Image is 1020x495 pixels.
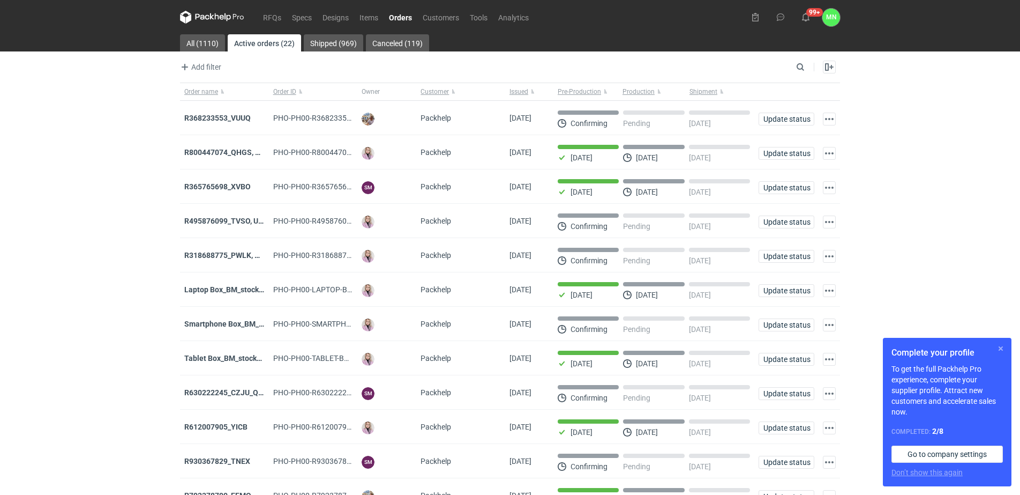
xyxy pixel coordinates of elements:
[384,11,417,24] a: Orders
[623,119,650,128] p: Pending
[184,148,319,157] a: R800447074_QHGS, NYZC, DXPA, QBLZ
[620,83,687,100] button: Production
[273,285,435,294] span: PHO-PH00-LAPTOP-BOX_BM_STOCK_TEST-RUN
[689,153,711,162] p: [DATE]
[571,119,607,128] p: Confirming
[421,320,451,328] span: Packhelp
[891,364,1003,417] p: To get the full Packhelp Pro experience, complete your supplier profile. Attract new customers an...
[763,184,809,191] span: Update status
[759,181,814,194] button: Update status
[759,250,814,263] button: Update status
[822,9,840,26] button: MN
[509,148,531,157] span: 07/10/2025
[623,222,650,231] p: Pending
[763,321,809,329] span: Update status
[689,325,711,334] p: [DATE]
[623,394,650,402] p: Pending
[421,182,451,191] span: Packhelp
[362,422,374,434] img: Klaudia Wiśniewska
[269,83,358,100] button: Order ID
[759,387,814,400] button: Update status
[622,87,655,96] span: Production
[553,83,620,100] button: Pre-Production
[571,462,607,471] p: Confirming
[184,251,275,260] strong: R318688775_PWLK, WTKU
[184,114,251,122] a: R368233553_VUUQ
[759,456,814,469] button: Update status
[636,153,658,162] p: [DATE]
[623,256,650,265] p: Pending
[509,423,531,431] span: 02/10/2025
[421,251,451,260] span: Packhelp
[509,182,531,191] span: 07/10/2025
[763,390,809,397] span: Update status
[891,446,1003,463] a: Go to company settings
[178,61,222,73] button: Add filter
[362,147,374,160] img: Klaudia Wiśniewska
[689,256,711,265] p: [DATE]
[689,119,711,128] p: [DATE]
[571,428,592,437] p: [DATE]
[273,388,423,397] span: PHO-PH00-R630222245_CZJU_QNLS_PWUU
[571,325,607,334] p: Confirming
[994,342,1007,355] button: Skip for now
[823,147,836,160] button: Actions
[759,319,814,331] button: Update status
[763,115,809,123] span: Update status
[689,87,717,96] span: Shipment
[273,148,446,157] span: PHO-PH00-R800447074_QHGS,-NYZC,-DXPA,-QBLZ
[228,34,301,51] a: Active orders (22)
[763,459,809,466] span: Update status
[421,457,451,466] span: Packhelp
[759,147,814,160] button: Update status
[509,457,531,466] span: 01/10/2025
[184,285,297,294] strong: Laptop Box_BM_stock_TEST RUN
[184,388,297,397] a: R630222245_CZJU_QNLS_PWUU
[823,422,836,434] button: Actions
[184,217,271,225] strong: R495876099_TVSO, UQHI
[421,148,451,157] span: Packhelp
[759,216,814,228] button: Update status
[362,387,374,400] figcaption: SM
[509,285,531,294] span: 06/10/2025
[184,87,218,96] span: Order name
[505,83,553,100] button: Issued
[273,217,398,225] span: PHO-PH00-R495876099_TVSO,-UQHI
[636,291,658,299] p: [DATE]
[362,456,374,469] figcaption: SM
[421,354,451,363] span: Packhelp
[823,250,836,263] button: Actions
[464,11,493,24] a: Tools
[763,287,809,294] span: Update status
[571,188,592,196] p: [DATE]
[362,284,374,297] img: Klaudia Wiśniewska
[823,284,836,297] button: Actions
[558,87,601,96] span: Pre-Production
[623,462,650,471] p: Pending
[421,87,449,96] span: Customer
[932,427,943,435] strong: 2 / 8
[362,353,374,366] img: Klaudia Wiśniewska
[823,353,836,366] button: Actions
[759,422,814,434] button: Update status
[759,284,814,297] button: Update status
[304,34,363,51] a: Shipped (969)
[421,114,451,122] span: Packhelp
[689,359,711,368] p: [DATE]
[687,83,754,100] button: Shipment
[273,251,403,260] span: PHO-PH00-R318688775_PWLK,-WTKU
[823,181,836,194] button: Actions
[823,113,836,125] button: Actions
[689,462,711,471] p: [DATE]
[822,9,840,26] div: Małgorzata Nowotna
[273,457,377,466] span: PHO-PH00-R930367829_TNEX
[180,34,225,51] a: All (1110)
[362,216,374,228] img: Klaudia Wiśniewska
[509,251,531,260] span: 07/10/2025
[636,359,658,368] p: [DATE]
[763,218,809,226] span: Update status
[178,61,221,73] span: Add filter
[759,113,814,125] button: Update status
